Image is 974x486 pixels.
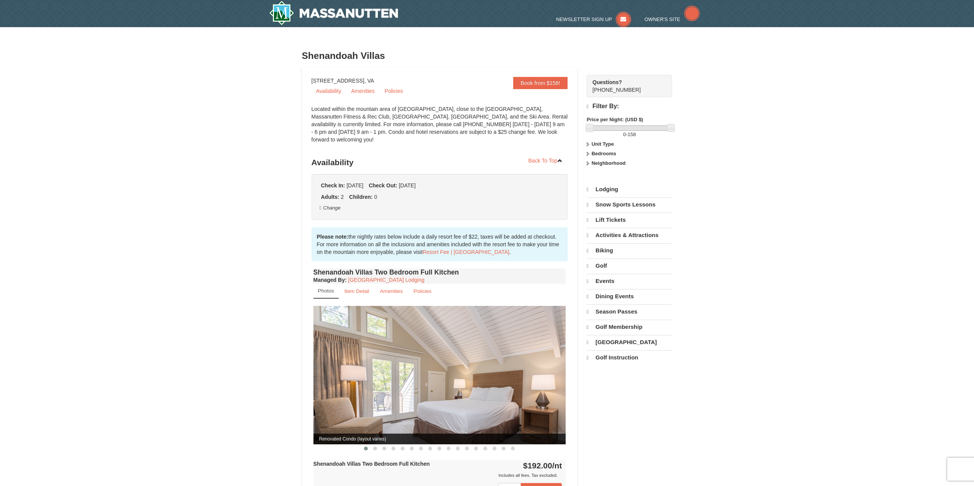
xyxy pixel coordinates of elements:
[313,306,566,444] img: Renovated Condo (layout varies)
[644,16,680,22] span: Owner's Site
[313,461,430,467] strong: Shenandoah Villas Two Bedroom Full Kitchen
[592,78,658,93] span: [PHONE_NUMBER]
[313,471,562,479] div: Includes all fees. Tax excluded.
[587,243,672,258] a: Biking
[587,228,672,242] a: Activities & Attractions
[380,85,408,97] a: Policies
[348,277,424,283] a: [GEOGRAPHIC_DATA] Lodging
[587,103,672,110] h4: Filter By:
[346,182,363,189] span: [DATE]
[269,1,398,25] img: Massanutten Resort Logo
[552,461,562,470] span: /nt
[423,249,509,255] a: Resort Fee | [GEOGRAPHIC_DATA]
[587,304,672,319] a: Season Passes
[587,117,643,122] strong: Price per Night: (USD $)
[592,141,614,147] strong: Unit Type
[312,105,568,151] div: Located within the mountain area of [GEOGRAPHIC_DATA], close to the [GEOGRAPHIC_DATA], Massanutte...
[556,16,612,22] span: Newsletter Sign Up
[339,284,374,299] a: Item Detail
[587,258,672,273] a: Golf
[319,204,341,212] button: Change
[380,288,403,294] small: Amenities
[408,284,436,299] a: Policies
[313,268,566,276] h4: Shenandoah Villas Two Bedroom Full Kitchen
[587,320,672,334] a: Golf Membership
[318,288,334,294] small: Photos
[587,350,672,365] a: Golf Instruction
[369,182,397,189] strong: Check Out:
[524,155,568,166] a: Back To Top
[374,194,377,200] span: 0
[413,288,431,294] small: Policies
[349,194,372,200] strong: Children:
[623,132,626,137] span: 0
[587,274,672,288] a: Events
[592,79,622,85] strong: Questions?
[313,277,345,283] span: Managed By
[317,234,348,240] strong: Please note:
[312,228,568,261] div: the nightly rates below include a daily resort fee of $22, taxes will be added at checkout. For m...
[587,197,672,212] a: Snow Sports Lessons
[302,48,672,63] h3: Shenandoah Villas
[341,194,344,200] span: 2
[269,1,398,25] a: Massanutten Resort
[587,213,672,227] a: Lift Tickets
[344,288,369,294] small: Item Detail
[587,335,672,349] a: [GEOGRAPHIC_DATA]
[346,85,379,97] a: Amenities
[592,151,616,156] strong: Bedrooms
[375,284,408,299] a: Amenities
[523,461,562,470] strong: $192.00
[313,284,339,299] a: Photos
[644,16,700,22] a: Owner's Site
[313,277,347,283] strong: :
[321,194,339,200] strong: Adults:
[587,131,672,138] label: -
[513,77,568,89] a: Book from $158!
[556,16,631,22] a: Newsletter Sign Up
[592,160,626,166] strong: Neighborhood
[587,289,672,304] a: Dining Events
[587,182,672,197] a: Lodging
[399,182,416,189] span: [DATE]
[312,85,346,97] a: Availability
[321,182,345,189] strong: Check In:
[628,132,636,137] span: 158
[312,155,568,170] h3: Availability
[313,434,566,444] span: Renovated Condo (layout varies)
